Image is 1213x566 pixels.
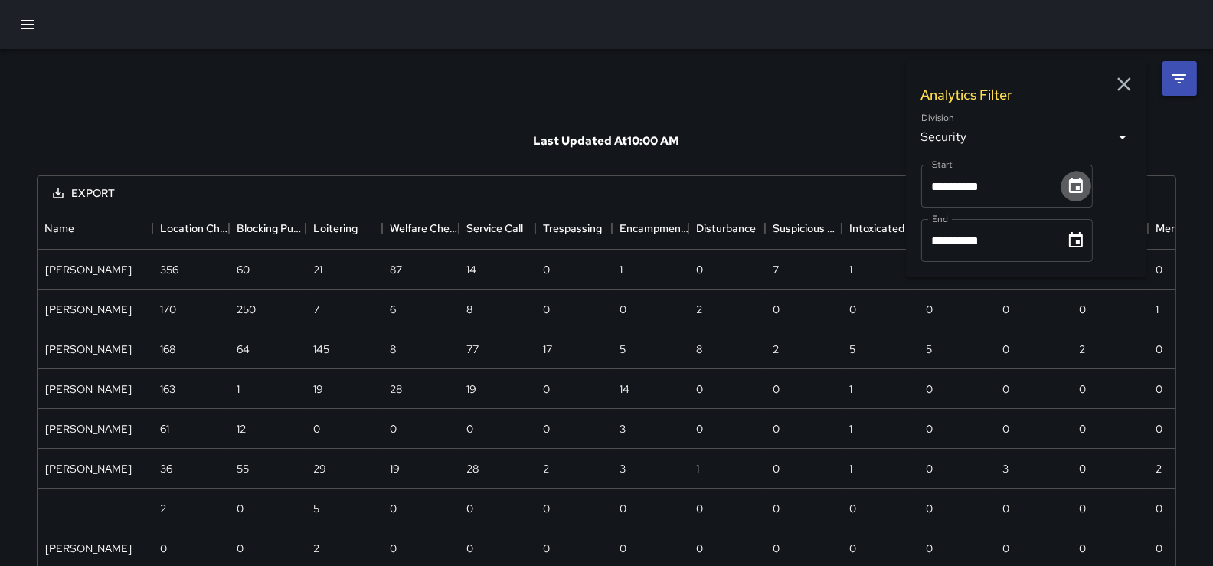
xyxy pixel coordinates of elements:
div: 2 [1156,461,1162,476]
div: Suspicious Activity [765,207,842,250]
div: 0 [237,501,244,516]
div: Jeremy Brookshire [45,342,132,357]
div: 0 [1156,262,1162,277]
div: Disturbance [688,207,765,250]
div: 0 [313,421,320,437]
div: 1 [696,461,699,476]
div: Trespassing [543,207,602,250]
div: 0 [1079,381,1086,397]
div: 0 [620,302,626,317]
div: 0 [1156,501,1162,516]
div: 0 [1002,421,1009,437]
div: 168 [160,342,175,357]
h1: Analytics Filter [921,86,1013,103]
div: 2 [696,302,702,317]
div: 0 [773,381,780,397]
div: Welfare Check [390,207,459,250]
div: 0 [1156,381,1162,397]
div: Keith Bass [45,421,132,437]
div: 0 [696,541,703,556]
div: 163 [160,381,175,397]
div: 0 [390,421,397,437]
div: 0 [1002,302,1009,317]
div: Encampment Contact [612,207,688,250]
div: Maria Rosas [45,541,132,556]
div: 1 [849,381,852,397]
div: 0 [466,501,473,516]
div: 0 [696,421,703,437]
div: 0 [620,541,626,556]
div: 0 [543,501,550,516]
div: 0 [696,501,703,516]
div: 1 [620,262,623,277]
div: 1 [849,262,852,277]
div: 1 [237,381,240,397]
div: 14 [466,262,476,277]
div: Loitering [313,207,358,250]
div: SEAN KELLEY [45,302,132,317]
div: 17 [543,342,552,357]
button: Choose date, selected date is Aug 1, 2025 [1061,171,1091,201]
div: 0 [696,262,703,277]
div: 0 [926,421,933,437]
div: 0 [160,541,167,556]
div: 0 [696,381,703,397]
div: 0 [849,501,856,516]
div: 250 [237,302,256,317]
label: Start [932,158,953,171]
label: End [932,212,948,225]
label: Division [921,112,954,125]
div: 5 [620,342,626,357]
div: Assist SFFD [1071,207,1148,250]
div: 0 [543,381,550,397]
div: 2 [160,501,166,516]
div: Erin Kametani [45,461,132,476]
div: 0 [390,541,397,556]
div: 61 [160,421,169,437]
div: 5 [926,342,932,357]
div: 19 [313,381,323,397]
div: 19 [390,461,400,476]
div: Welfare Check [382,207,459,250]
div: 55 [237,461,249,476]
div: 21 [313,262,322,277]
div: 0 [773,501,780,516]
div: Trespassing [535,207,612,250]
h6: Last Updated At 10:00 AM [534,133,680,149]
div: 5 [849,342,855,357]
div: Security [921,125,1132,149]
div: 0 [237,541,244,556]
div: 0 [849,541,856,556]
div: 145 [313,342,329,357]
div: 8 [466,302,472,317]
div: 0 [543,302,550,317]
div: 0 [773,421,780,437]
div: 0 [543,262,550,277]
div: 87 [390,262,402,277]
div: 28 [390,381,402,397]
div: Service Call [466,207,523,250]
div: 7 [773,262,779,277]
div: 29 [313,461,326,476]
div: 3 [1002,461,1009,476]
div: 170 [160,302,176,317]
div: 0 [1079,302,1086,317]
div: 28 [466,461,479,476]
div: 0 [1156,421,1162,437]
div: 8 [696,342,702,357]
div: Blocking Public Sidewalk [229,207,306,250]
div: 36 [160,461,172,476]
div: Name [45,207,75,250]
div: 8 [390,342,396,357]
div: 0 [773,461,780,476]
div: 0 [1156,541,1162,556]
div: 6 [390,302,396,317]
div: 0 [1079,541,1086,556]
div: 0 [543,421,550,437]
div: 5 [313,501,319,516]
div: 2 [543,461,549,476]
div: Norman Haddix Jr [45,381,132,397]
div: Diego De La Oliva [45,262,132,277]
div: 0 [1079,421,1086,437]
div: 2 [1079,342,1085,357]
